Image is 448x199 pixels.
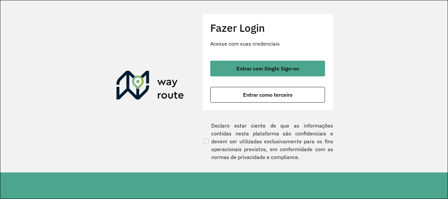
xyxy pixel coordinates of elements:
img: Roteirizador AmbevTech [116,71,184,102]
h2: Fazer Login [210,22,325,34]
p: Acesse com suas credenciais [210,40,325,48]
label: Declaro estar ciente de que as informações contidas nesta plataforma são confidenciais e devem se... [202,122,333,161]
span: Entrar como terceiro [243,92,293,97]
button: button [210,61,325,76]
button: button [210,87,325,103]
span: Entrar com Single Sign-on [236,66,299,71]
